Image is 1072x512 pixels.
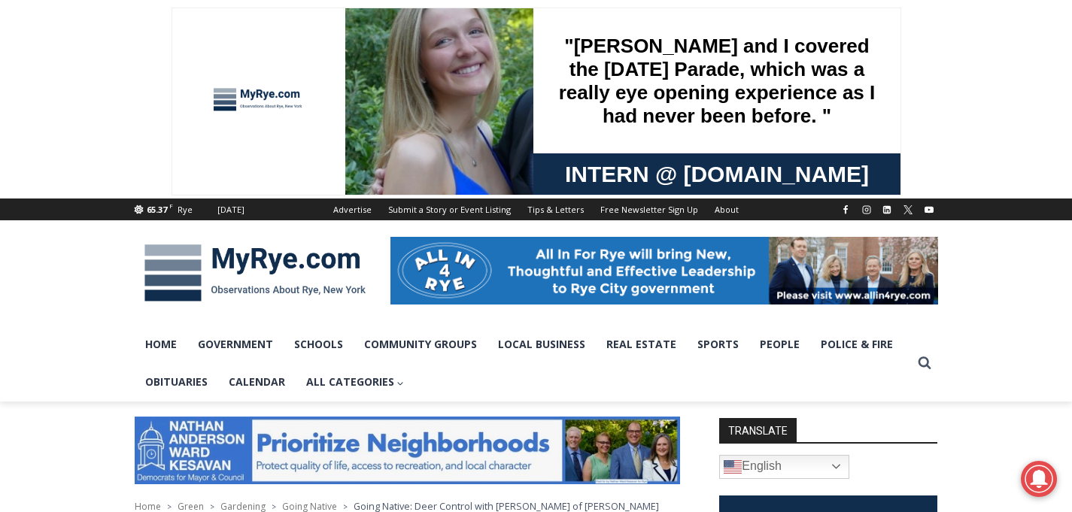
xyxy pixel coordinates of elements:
[157,42,210,138] div: Two by Two Animal Haven & The Nature Company: The Wild World of Animals
[272,501,276,512] span: >
[487,326,596,363] a: Local Business
[325,198,747,220] nav: Secondary Navigation
[380,1,711,146] div: "[PERSON_NAME] and I covered the [DATE] Parade, which was a really eye opening experience as I ha...
[354,326,487,363] a: Community Groups
[147,204,167,215] span: 65.37
[187,326,284,363] a: Government
[135,234,375,312] img: MyRye.com
[296,363,415,401] button: Child menu of All Categories
[210,501,214,512] span: >
[217,203,244,217] div: [DATE]
[157,142,164,157] div: 6
[878,201,896,219] a: Linkedin
[592,198,706,220] a: Free Newsletter Sign Up
[911,350,938,377] button: View Search Form
[858,201,876,219] a: Instagram
[810,326,903,363] a: Police & Fire
[169,201,173,210] span: F
[218,363,296,401] a: Calendar
[837,201,855,219] a: Facebook
[178,203,193,217] div: Rye
[380,198,519,220] a: Submit a Story or Event Listing
[167,501,172,512] span: >
[687,326,749,363] a: Sports
[135,326,911,401] nav: Primary Navigation
[175,142,182,157] div: 6
[724,458,742,476] img: en
[135,363,218,401] a: Obituaries
[920,201,938,219] a: YouTube
[362,146,729,187] a: Intern @ [DOMAIN_NAME]
[12,151,193,186] h4: [PERSON_NAME] Read Sanctuary Fall Fest: [DATE]
[719,418,797,442] strong: TRANSLATE
[135,326,187,363] a: Home
[343,501,348,512] span: >
[706,198,747,220] a: About
[284,326,354,363] a: Schools
[390,237,938,304] img: All in for Rye
[519,198,592,220] a: Tips & Letters
[168,142,172,157] div: /
[899,201,917,219] a: X
[393,150,697,183] span: Intern @ [DOMAIN_NAME]
[325,198,380,220] a: Advertise
[1,150,217,187] a: [PERSON_NAME] Read Sanctuary Fall Fest: [DATE]
[749,326,810,363] a: People
[719,455,849,479] a: English
[596,326,687,363] a: Real Estate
